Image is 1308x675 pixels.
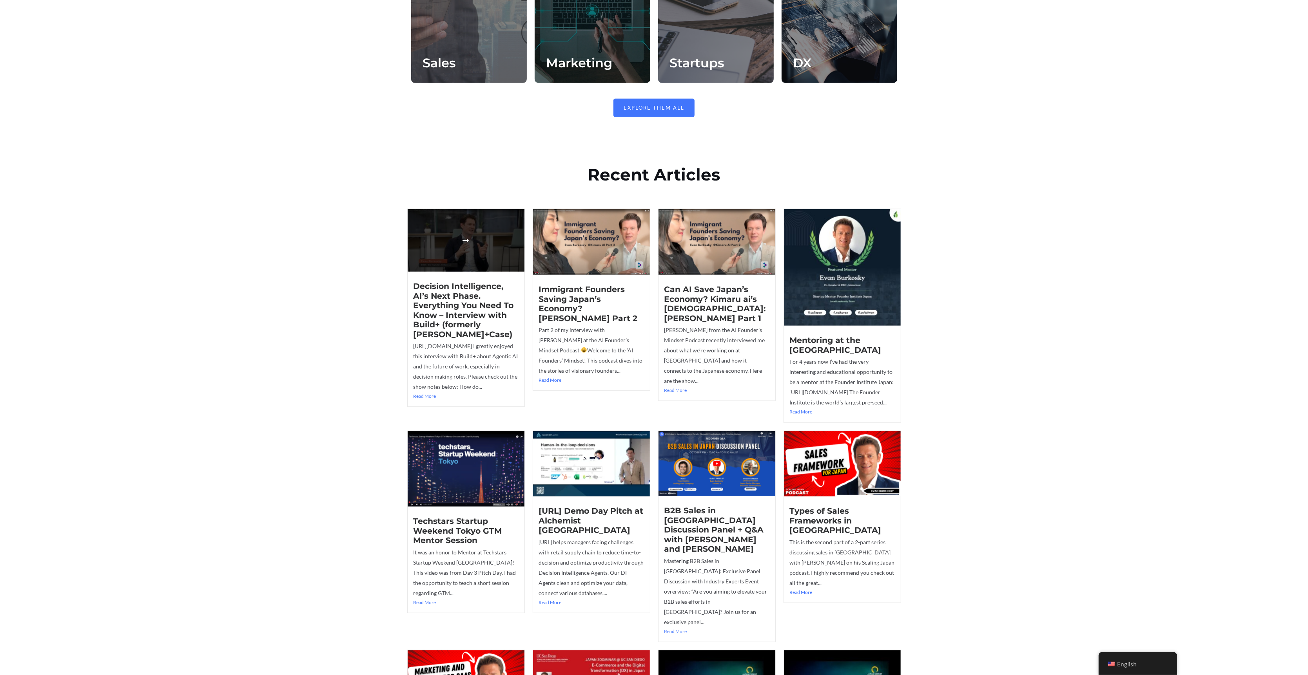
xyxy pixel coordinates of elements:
img: 😃 [581,347,587,353]
p: It was an honor to Mentor at Techstars Startup Weekend [GEOGRAPHIC_DATA]! This video was from Day... [414,547,519,598]
a: Immigrant Founders Saving Japan’s Economy? [PERSON_NAME] Part 2 [539,284,638,323]
a: Mentoring at the [GEOGRAPHIC_DATA] [790,335,882,354]
a: Read More [539,598,644,607]
a: Decision Intelligence, AI’s Next Phase. Everything You Need To Know – Interview with Build+ (form... [414,281,514,339]
p: This is the second part of a 2-part series discussing sales in [GEOGRAPHIC_DATA] with [PERSON_NAM... [790,537,895,588]
a: Types of Sales Frameworks in [GEOGRAPHIC_DATA] [790,506,882,535]
a: Explore Them All [613,99,695,117]
a: B2B Sales in [GEOGRAPHIC_DATA] Discussion Panel + Q&A with [PERSON_NAME] and [PERSON_NAME] [664,505,764,554]
a: [URL] Demo Day Pitch at Alchemist [GEOGRAPHIC_DATA] [539,506,644,535]
a: Startups [670,55,724,70]
a: Read More [414,392,519,401]
a: Read More [664,627,769,636]
p: For 4 years now I’ve had the very interesting and educational opportunity to be a mentor at the F... [790,357,895,408]
a: Read More [539,376,644,384]
h2: Recent Articles [407,164,901,186]
a: Sales [423,55,456,70]
p: [URL][DOMAIN_NAME] I greatly enjoyed this interview with Build+ about Agentic AI and the future o... [414,341,519,392]
p: Mastering B2B Sales in [GEOGRAPHIC_DATA]: Exclusive Panel Discussion with Industry Experts Event ... [664,556,769,627]
a: DX [793,55,812,70]
a: Marketing [546,55,613,70]
a: Techstars Startup Weekend Tokyo GTM Mentor Session [414,516,502,545]
a: Read More [790,588,895,597]
p: [URL] helps managers facing challenges with retail supply chain to reduce time-to-decision and op... [539,537,644,598]
a: Read More [790,408,895,416]
a: Can AI Save Japan’s Economy? Kimaru ai’s [DEMOGRAPHIC_DATA]: [PERSON_NAME] Part 1 [664,284,766,323]
p: Part 2 of my interview with [PERSON_NAME] at the AI Founder’s Mindset Podcast: Welcome to the ‘AI... [539,325,644,376]
a: Read More [414,598,519,607]
span: Explore Them All [624,105,684,110]
p: [PERSON_NAME] from the AI Founder’s Mindset Podcast recently interviewed me about what we’re work... [664,325,769,386]
a: Read More [664,386,769,395]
